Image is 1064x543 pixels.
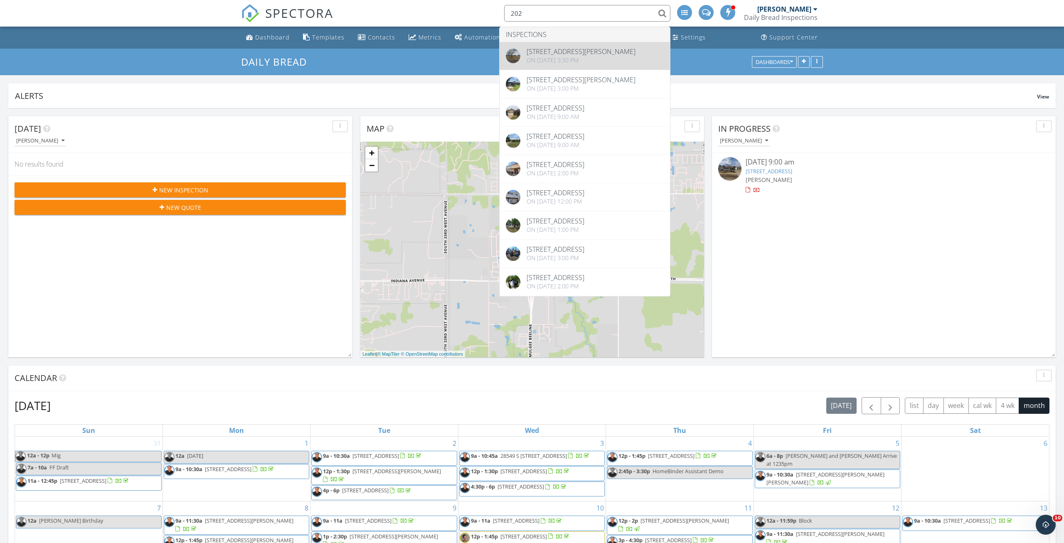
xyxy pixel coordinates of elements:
button: New Inspection [15,182,346,197]
a: 9a - 11a [STREET_ADDRESS] [459,516,605,531]
span: New Inspection [159,186,208,194]
span: [STREET_ADDRESS] [60,477,106,484]
td: Go to September 3, 2025 [458,437,606,501]
a: Go to September 2, 2025 [451,437,458,450]
a: Zoom in [365,147,378,159]
a: Go to September 13, 2025 [1038,501,1049,515]
img: img_7377_copy.jpg [16,464,27,474]
a: Automations (Basic) [451,30,530,45]
a: Go to September 8, 2025 [303,501,310,515]
img: img_7377_copy.jpg [607,517,618,527]
a: Support Center [758,30,821,45]
div: Support Center [769,33,818,41]
div: [STREET_ADDRESS][PERSON_NAME] [527,48,635,55]
span: [DATE] [15,123,41,134]
li: Inspections [500,27,670,42]
a: 9a - 10:45a 28549 S [STREET_ADDRESS] [471,452,591,459]
span: 12a [175,452,185,459]
div: [STREET_ADDRESS][PERSON_NAME] [527,76,635,83]
div: [STREET_ADDRESS] [527,133,584,140]
span: FF Draft [49,464,69,471]
span: 4:30p - 6p [471,483,495,490]
span: [STREET_ADDRESS] [493,517,539,524]
a: 9a - 10:30a [STREET_ADDRESS] [311,451,457,466]
a: 12p - 1:45p [STREET_ADDRESS] [471,533,571,540]
button: day [923,398,944,414]
span: 10 [1053,515,1062,521]
span: [STREET_ADDRESS] [342,486,389,494]
img: img_7377_copy.jpg [312,486,322,497]
a: Friday [821,425,833,436]
a: Go to August 31, 2025 [152,437,163,450]
div: Templates [312,33,345,41]
div: Metrics [419,33,441,41]
div: On [DATE] 9:00 am [527,113,584,120]
img: img_7377_copy.jpg [755,530,766,541]
img: img_7377_copy.jpg [312,533,322,543]
img: streetview [506,49,520,63]
td: Go to September 5, 2025 [754,437,901,501]
button: week [943,398,969,414]
img: img_7377_copy.jpg [460,483,470,493]
span: 7a - 10a [27,464,47,471]
a: Monday [227,425,246,436]
img: img_7377_copy.jpg [312,452,322,462]
a: 12p - 1:30p [STREET_ADDRESS][PERSON_NAME] [311,466,457,485]
img: img_7377_copy.jpg [312,467,322,478]
span: 6a - 8p [766,452,783,459]
td: Go to September 1, 2025 [163,437,310,501]
img: img_7377_copy.jpg [755,452,766,462]
img: img_7377_copy.jpg [607,467,618,478]
img: The Best Home Inspection Software - Spectora [241,4,259,22]
a: Zoom out [365,159,378,172]
img: img_7377_copy.jpg [16,477,27,487]
div: On [DATE] 3:00 pm [527,255,584,261]
a: © MapTiler [377,351,400,356]
a: Go to September 9, 2025 [451,501,458,515]
img: img_7377_copy.jpg [164,517,175,527]
a: 11a - 12:45p [STREET_ADDRESS] [27,477,130,484]
a: 9a - 10:30a [STREET_ADDRESS] [902,516,1048,531]
a: 12p - 1:45p [STREET_ADDRESS] [618,452,718,459]
button: [PERSON_NAME] [718,135,770,147]
span: [STREET_ADDRESS] [345,517,392,524]
a: Go to September 5, 2025 [894,437,901,450]
a: 12p - 2p [STREET_ADDRESS][PERSON_NAME] [618,517,729,532]
button: month [1019,398,1049,414]
a: 9a - 11a [STREET_ADDRESS] [471,517,563,524]
a: 4:30p - 6p [STREET_ADDRESS] [459,482,605,496]
div: [STREET_ADDRESS] [527,161,584,168]
a: 9a - 11a [STREET_ADDRESS] [311,516,457,531]
span: 12a - 11:59p [766,517,796,524]
span: [STREET_ADDRESS][PERSON_NAME] [796,530,884,538]
span: Block [799,517,812,524]
span: [STREET_ADDRESS][PERSON_NAME] [350,533,438,540]
div: Dashboards [756,59,793,65]
td: Go to September 2, 2025 [310,437,458,501]
span: 2:45p - 3:30p [618,467,650,475]
div: Contacts [368,33,395,41]
span: 1p - 2:30p [323,533,347,540]
span: 9a - 10:45a [471,452,498,459]
a: Go to September 10, 2025 [595,501,606,515]
span: 9a - 11:30a [766,530,793,538]
span: [STREET_ADDRESS] [648,452,695,459]
span: Map [367,123,384,134]
span: Calendar [15,372,57,383]
img: cover.jpg [506,218,520,233]
div: [STREET_ADDRESS] [527,246,584,253]
h2: [DATE] [15,397,51,414]
img: img_7377_copy.jpg [164,452,175,462]
div: Dashboard [255,33,290,41]
span: 12a - 12p [27,451,50,462]
a: Wednesday [523,425,541,436]
a: Thursday [672,425,688,436]
span: [STREET_ADDRESS] [498,483,544,490]
a: 4:30p - 6p [STREET_ADDRESS] [471,483,568,490]
div: On [DATE] 2:00 pm [527,283,584,290]
div: Daily Bread Inspections [744,13,818,22]
div: On [DATE] 2:00 pm [527,170,584,177]
span: [DATE] [187,452,203,459]
span: [PERSON_NAME] and [PERSON_NAME] Arrive at 1235pm [766,452,897,467]
img: cover.jpg [506,162,520,176]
